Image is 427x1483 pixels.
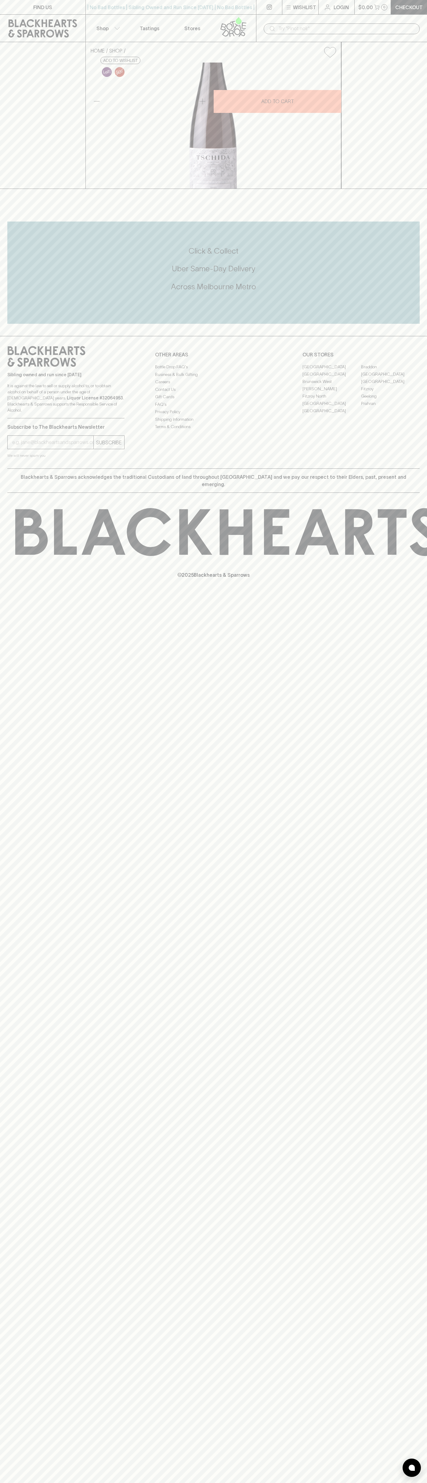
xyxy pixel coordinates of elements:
p: ADD TO CART [261,98,294,105]
a: [GEOGRAPHIC_DATA] [361,378,420,385]
a: [GEOGRAPHIC_DATA] [302,370,361,378]
a: Made and bottled without any added Sulphur Dioxide (SO2) [113,66,126,78]
p: Login [334,4,349,11]
a: [PERSON_NAME] [302,385,361,392]
a: Braddon [361,363,420,370]
a: Shipping Information [155,416,272,423]
a: FAQ's [155,401,272,408]
a: [GEOGRAPHIC_DATA] [302,363,361,370]
p: Tastings [140,25,159,32]
p: $0.00 [358,4,373,11]
button: SUBSCRIBE [94,436,124,449]
p: Checkout [395,4,423,11]
img: Sulphur Free [115,67,125,77]
a: Privacy Policy [155,408,272,416]
p: Blackhearts & Sparrows acknowledges the traditional Custodians of land throughout [GEOGRAPHIC_DAT... [12,473,415,488]
a: Fitzroy North [302,392,361,400]
a: SHOP [109,48,122,53]
p: Wishlist [293,4,316,11]
p: Stores [184,25,200,32]
a: Prahran [361,400,420,407]
p: FIND US [33,4,52,11]
a: Some may call it natural, others minimum intervention, either way, it’s hands off & maybe even a ... [100,66,113,78]
a: Gift Cards [155,393,272,401]
a: Terms & Conditions [155,423,272,431]
a: Geelong [361,392,420,400]
a: HOME [91,48,105,53]
strong: Liquor License #32064953 [67,395,123,400]
a: Tastings [128,15,171,42]
img: 40652.png [86,63,341,189]
p: SUBSCRIBE [96,439,122,446]
h5: Across Melbourne Metro [7,282,420,292]
p: OTHER AREAS [155,351,272,358]
button: Add to wishlist [322,45,338,60]
input: Try "Pinot noir" [278,24,415,34]
a: Stores [171,15,214,42]
button: Add to wishlist [100,57,140,64]
img: bubble-icon [409,1465,415,1471]
a: Careers [155,378,272,386]
p: 0 [383,5,385,9]
a: [GEOGRAPHIC_DATA] [302,400,361,407]
a: Business & Bulk Gifting [155,371,272,378]
p: OUR STORES [302,351,420,358]
button: Shop [86,15,128,42]
a: Fitzroy [361,385,420,392]
a: Brunswick West [302,378,361,385]
p: We will never spam you [7,453,125,459]
a: Contact Us [155,386,272,393]
p: Shop [96,25,109,32]
h5: Click & Collect [7,246,420,256]
input: e.g. jane@blackheartsandsparrows.com.au [12,438,93,447]
h5: Uber Same-Day Delivery [7,264,420,274]
a: [GEOGRAPHIC_DATA] [302,407,361,414]
p: Sibling owned and run since [DATE] [7,372,125,378]
a: Bottle Drop FAQ's [155,363,272,371]
button: ADD TO CART [214,90,341,113]
p: It is against the law to sell or supply alcohol to, or to obtain alcohol on behalf of a person un... [7,383,125,413]
a: [GEOGRAPHIC_DATA] [361,370,420,378]
p: Subscribe to The Blackhearts Newsletter [7,423,125,431]
img: Lo-Fi [102,67,112,77]
div: Call to action block [7,222,420,324]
